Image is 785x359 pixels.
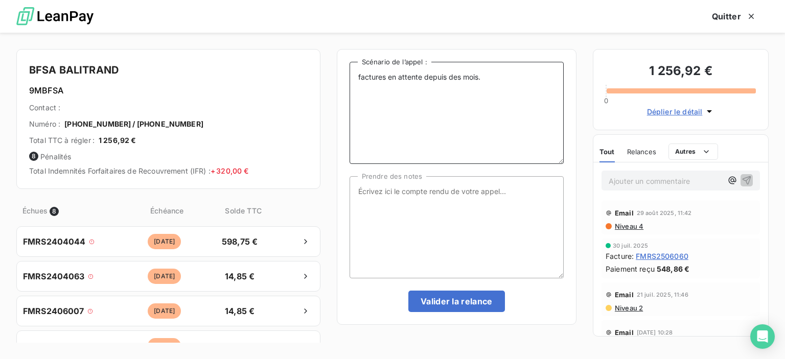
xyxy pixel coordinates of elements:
span: 0 [604,97,608,105]
span: [DATE] [148,338,181,353]
span: Email [615,209,634,217]
span: Pénalités [29,152,308,162]
span: 598,75 € [213,235,267,248]
button: Déplier le détail [644,106,718,117]
span: Email [615,328,634,337]
span: 8 [29,152,38,161]
h6: 9MBFSA [29,84,308,97]
span: 548,86 € [657,264,689,274]
span: Échéance [120,205,215,216]
img: logo LeanPay [16,3,94,31]
span: FMRS2404044 [23,235,86,248]
span: Total Indemnités Forfaitaires de Recouvrement (IFR) : [29,166,248,175]
span: 1 256,92 € [99,135,136,146]
h4: BFSA BALITRAND [29,62,308,78]
span: 8 [50,207,59,216]
button: Autres [668,143,718,160]
span: 7,43 € [213,340,267,352]
span: FMRS2412008 [23,340,82,352]
span: Email [615,291,634,299]
span: Facture : [606,251,634,261]
span: 14,85 € [213,270,267,282]
span: 30 juil. 2025 [613,243,648,249]
span: Échues [22,205,48,216]
button: Valider la relance [408,291,505,312]
span: 29 août 2025, 11:42 [637,210,692,216]
button: Quitter [700,6,769,27]
textarea: factures en attente depuis des mois. [350,62,564,164]
span: Niveau 4 [614,222,643,230]
span: [DATE] [148,269,181,284]
span: + 320,00 € [211,166,249,175]
span: Solde TTC [217,205,270,216]
span: [PHONE_NUMBER] / [PHONE_NUMBER] [64,119,203,129]
span: [DATE] 10:28 [637,329,673,336]
span: Déplier le détail [647,106,703,117]
span: Paiement reçu [606,264,655,274]
span: 14,85 € [213,305,267,317]
span: Total TTC à régler : [29,135,95,146]
span: Niveau 2 [614,304,643,312]
span: FMRS2406007 [23,305,84,317]
h3: 1 256,92 € [606,62,756,82]
span: 21 juil. 2025, 11:46 [637,292,688,298]
span: Numéro : [29,119,60,129]
span: FMRS2506060 [636,251,688,261]
span: Tout [599,148,615,156]
span: [DATE] [148,303,181,319]
span: FMRS2404063 [23,270,85,282]
span: Contact : [29,103,60,113]
span: [DATE] [148,234,181,249]
span: Relances [627,148,656,156]
div: Open Intercom Messenger [750,324,775,349]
